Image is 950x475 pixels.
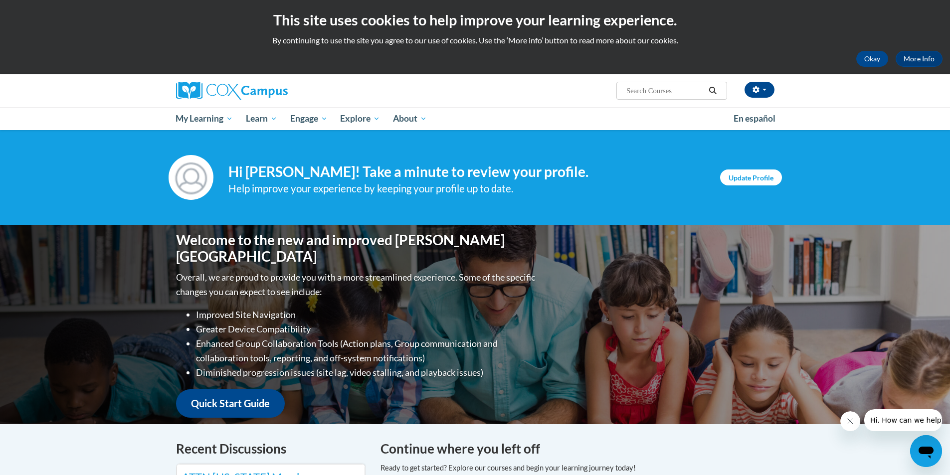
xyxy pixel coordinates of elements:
span: Learn [246,113,277,125]
h1: Welcome to the new and improved [PERSON_NAME][GEOGRAPHIC_DATA] [176,232,538,265]
h4: Continue where you left off [380,439,774,459]
a: Cox Campus [176,82,366,100]
img: Profile Image [169,155,213,200]
span: About [393,113,427,125]
div: Help improve your experience by keeping your profile up to date. [228,180,705,197]
li: Greater Device Compatibility [196,322,538,336]
iframe: Message from company [864,409,942,431]
a: More Info [896,51,943,67]
img: Cox Campus [176,82,288,100]
span: My Learning [176,113,233,125]
input: Search Courses [625,85,705,97]
span: En español [734,113,775,124]
iframe: Close message [840,411,860,431]
a: En español [727,108,782,129]
div: Main menu [161,107,789,130]
a: Engage [284,107,334,130]
li: Improved Site Navigation [196,308,538,322]
span: Explore [340,113,380,125]
iframe: Button to launch messaging window [910,435,942,467]
p: Overall, we are proud to provide you with a more streamlined experience. Some of the specific cha... [176,270,538,299]
a: About [386,107,433,130]
h4: Recent Discussions [176,439,366,459]
a: Update Profile [720,169,782,185]
a: Learn [239,107,284,130]
span: Engage [290,113,328,125]
span: Hi. How can we help? [6,7,81,15]
h4: Hi [PERSON_NAME]! Take a minute to review your profile. [228,163,705,180]
button: Search [705,85,720,97]
a: Quick Start Guide [176,389,285,418]
li: Diminished progression issues (site lag, video stalling, and playback issues) [196,365,538,380]
button: Okay [856,51,888,67]
a: Explore [334,107,386,130]
li: Enhanced Group Collaboration Tools (Action plans, Group communication and collaboration tools, re... [196,336,538,365]
a: My Learning [170,107,240,130]
p: By continuing to use the site you agree to our use of cookies. Use the ‘More info’ button to read... [7,35,943,46]
button: Account Settings [745,82,774,98]
h2: This site uses cookies to help improve your learning experience. [7,10,943,30]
